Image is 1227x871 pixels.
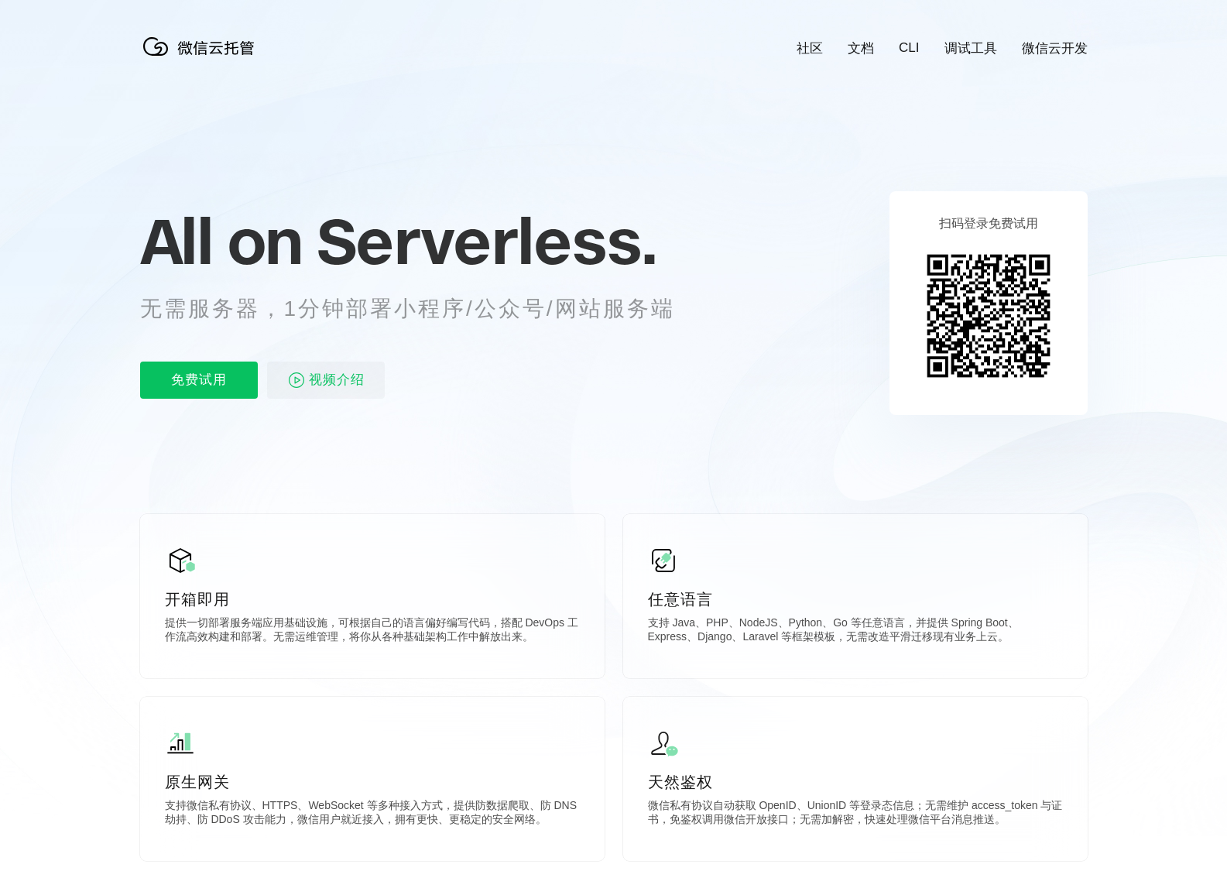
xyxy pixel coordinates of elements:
[648,799,1063,830] p: 微信私有协议自动获取 OpenID、UnionID 等登录态信息；无需维护 access_token 与证书，免鉴权调用微信开放接口；无需加解密，快速处理微信平台消息推送。
[944,39,997,57] a: 调试工具
[165,799,580,830] p: 支持微信私有协议、HTTPS、WebSocket 等多种接入方式，提供防数据爬取、防 DNS 劫持、防 DDoS 攻击能力，微信用户就近接入，拥有更快、更稳定的安全网络。
[648,771,1063,793] p: 天然鉴权
[165,588,580,610] p: 开箱即用
[848,39,874,57] a: 文档
[797,39,823,57] a: 社区
[140,51,264,64] a: 微信云托管
[140,362,258,399] p: 免费试用
[648,588,1063,610] p: 任意语言
[309,362,365,399] span: 视频介绍
[648,616,1063,647] p: 支持 Java、PHP、NodeJS、Python、Go 等任意语言，并提供 Spring Boot、Express、Django、Laravel 等框架模板，无需改造平滑迁移现有业务上云。
[317,202,656,279] span: Serverless.
[140,31,264,62] img: 微信云托管
[140,202,302,279] span: All on
[165,771,580,793] p: 原生网关
[140,293,704,324] p: 无需服务器，1分钟部署小程序/公众号/网站服务端
[165,616,580,647] p: 提供一切部署服务端应用基础设施，可根据自己的语言偏好编写代码，搭配 DevOps 工作流高效构建和部署。无需运维管理，将你从各种基础架构工作中解放出来。
[899,40,919,56] a: CLI
[939,216,1038,232] p: 扫码登录免费试用
[1022,39,1088,57] a: 微信云开发
[287,371,306,389] img: video_play.svg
